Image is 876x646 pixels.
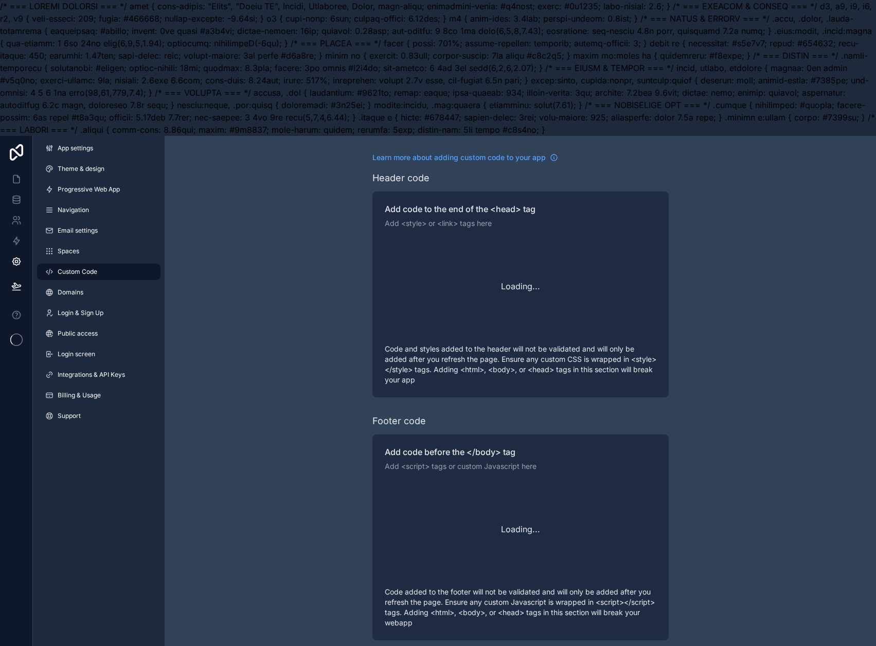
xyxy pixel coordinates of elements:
[58,165,104,173] span: Theme & design
[58,185,120,194] span: Progressive Web App
[385,447,656,457] label: Add code before the </body> tag
[37,387,160,404] a: Billing & Usage
[37,222,160,239] a: Email settings
[385,204,656,214] label: Add code to the end of the <head> tag
[58,371,125,379] span: Integrations & API Keys
[372,152,546,163] span: Learn more about adding custom code to your app
[58,350,95,358] span: Login screen
[37,181,160,198] a: Progressive Web App
[37,408,160,424] a: Support
[385,461,656,472] p: Add <script> tags or custom Javascript here
[37,325,160,342] a: Public access
[58,329,98,338] span: Public access
[37,202,160,218] a: Navigation
[58,288,83,296] span: Domains
[37,346,160,362] a: Login screen
[58,206,89,214] span: Navigation
[372,414,426,428] div: Footer code
[372,171,430,185] div: Header code
[385,233,656,340] div: Loading...
[37,140,160,156] a: App settings
[58,309,103,317] span: Login & Sign Up
[37,264,160,280] a: Custom Code
[385,218,656,229] p: Add <style> or <link> tags here
[385,587,656,628] p: Code added to the footer will not be validated and will only be added after you refresh the page....
[58,247,79,255] span: Spaces
[37,284,160,301] a: Domains
[37,305,160,321] a: Login & Sign Up
[37,243,160,259] a: Spaces
[385,476,656,583] div: Loading...
[58,412,81,420] span: Support
[37,366,160,383] a: Integrations & API Keys
[58,268,97,276] span: Custom Code
[372,152,558,163] a: Learn more about adding custom code to your app
[37,161,160,177] a: Theme & design
[58,226,98,235] span: Email settings
[58,391,101,399] span: Billing & Usage
[385,344,656,385] p: Code and styles added to the header will not be validated and will only be added after you refres...
[58,144,93,152] span: App settings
